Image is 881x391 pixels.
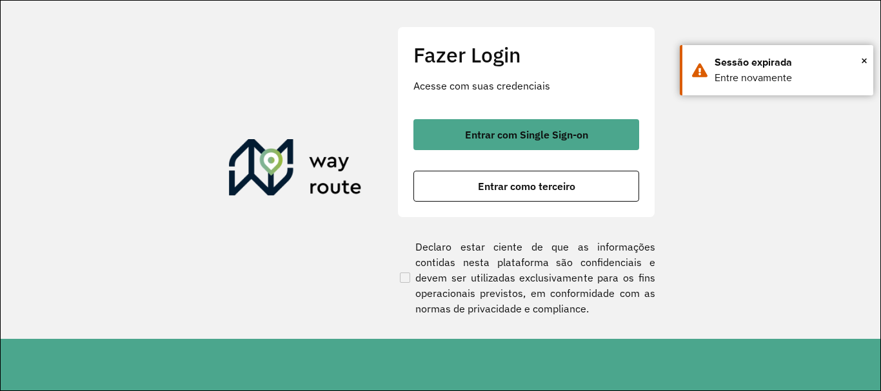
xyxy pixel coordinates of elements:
span: Entrar como terceiro [478,181,575,191]
label: Declaro estar ciente de que as informações contidas nesta plataforma são confidenciais e devem se... [397,239,655,316]
button: Close [861,51,867,70]
p: Acesse com suas credenciais [413,78,639,93]
button: button [413,119,639,150]
h2: Fazer Login [413,43,639,67]
div: Sessão expirada [715,55,864,70]
span: × [861,51,867,70]
img: Roteirizador AmbevTech [229,139,362,201]
button: button [413,171,639,202]
span: Entrar com Single Sign-on [465,129,588,140]
div: Entre novamente [715,70,864,86]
